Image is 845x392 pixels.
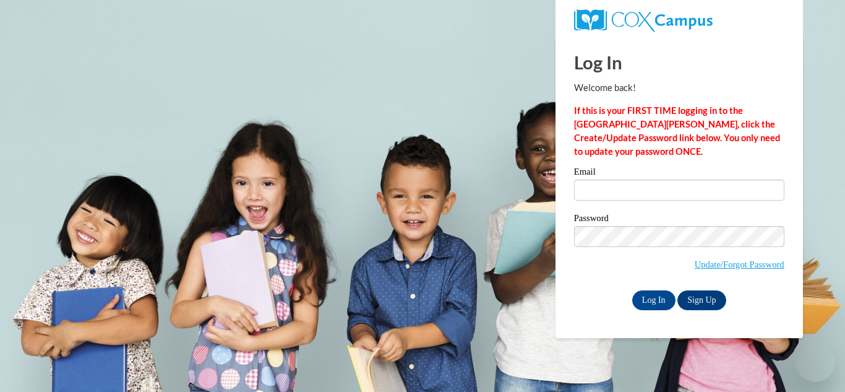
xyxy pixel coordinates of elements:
[796,342,835,382] iframe: Button to launch messaging window
[574,9,713,32] img: COX Campus
[574,105,780,157] strong: If this is your FIRST TIME logging in to the [GEOGRAPHIC_DATA][PERSON_NAME], click the Create/Upd...
[574,167,784,180] label: Email
[677,290,726,310] a: Sign Up
[574,81,784,95] p: Welcome back!
[574,9,784,32] a: COX Campus
[632,290,676,310] input: Log In
[574,50,784,75] h1: Log In
[574,214,784,226] label: Password
[695,259,784,269] a: Update/Forgot Password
